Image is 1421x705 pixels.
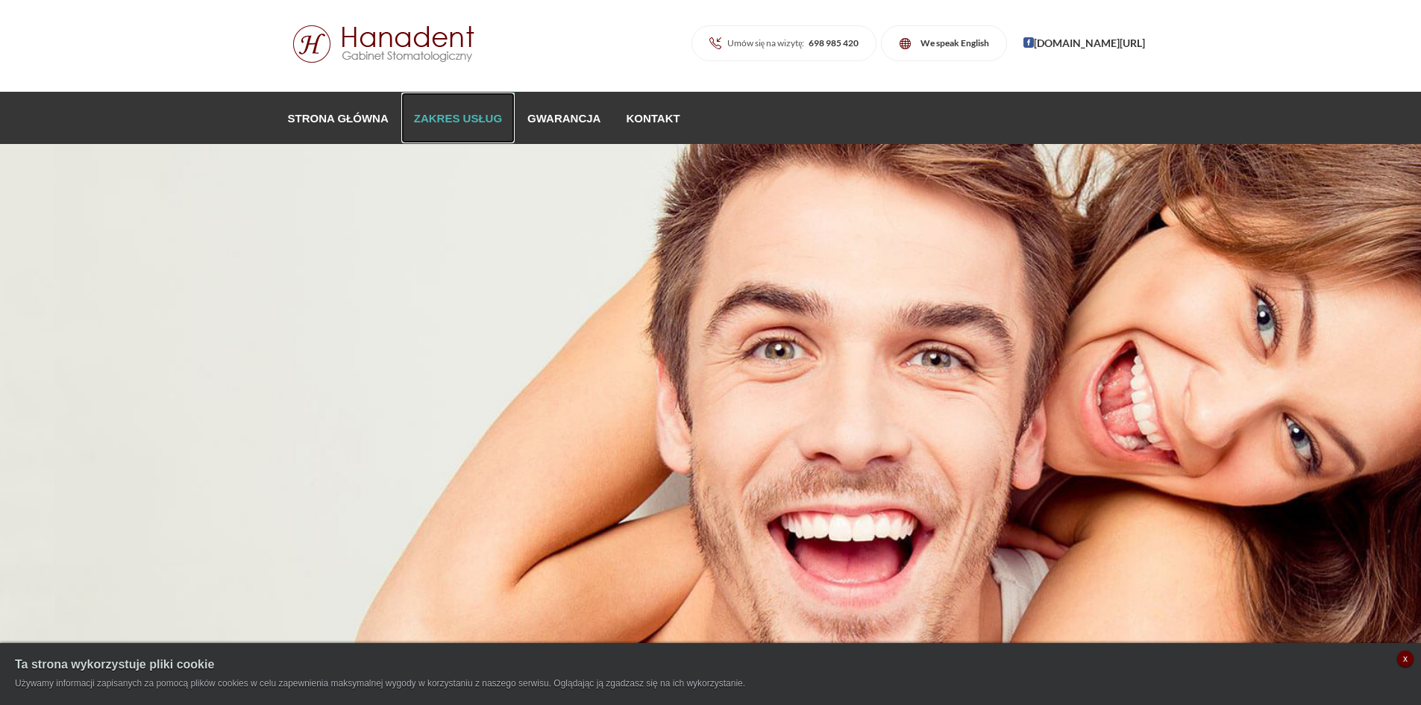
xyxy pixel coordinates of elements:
span: Umów się na wizytę: [727,38,859,48]
strong: We speak English [920,37,989,48]
a: [DOMAIN_NAME][URL] [1023,37,1145,50]
img: Logo [275,25,494,63]
strong: 698 985 420 [809,37,859,48]
p: Używamy informacji zapisanych za pomocą plików cookies w celu zapewnienia maksymalnej wygody w ko... [15,677,1406,690]
a: Zakres usług [401,93,515,143]
a: 698 985 420 [805,37,859,48]
h6: Ta strona wykorzystuje pliki cookie [15,658,1406,671]
a: x [1397,651,1414,667]
a: Strona główna [275,93,401,143]
a: Kontakt [613,93,692,143]
a: Gwarancja [515,93,613,143]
